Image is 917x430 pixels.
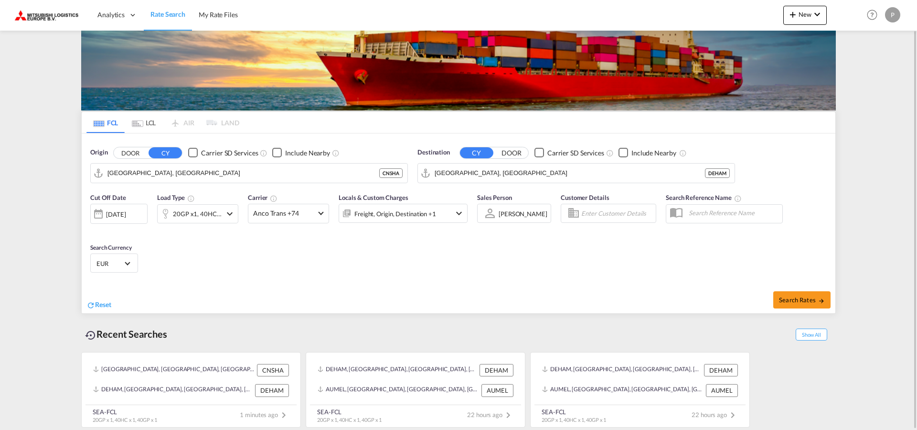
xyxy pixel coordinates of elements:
div: [DATE] [106,210,126,219]
div: DEHAM [704,364,738,376]
md-icon: Unchecked: Search for CY (Container Yard) services for all selected carriers.Checked : Search for... [260,149,267,157]
span: Load Type [157,194,195,201]
div: DEHAM [480,364,513,376]
div: 20GP x1 40HC x1 40GP x1 [173,207,222,221]
md-icon: icon-chevron-right [502,409,514,421]
div: DEHAM, Hamburg, Germany, Western Europe, Europe [318,364,477,376]
md-icon: icon-backup-restore [85,330,96,341]
md-input-container: Hamburg, DEHAM [418,164,735,183]
button: icon-plus 400-fgNewicon-chevron-down [783,6,827,25]
div: DEHAM, Hamburg, Germany, Western Europe, Europe [542,364,702,376]
div: [DATE] [90,204,148,224]
span: My Rate Files [199,11,238,19]
md-icon: icon-refresh [86,301,95,309]
input: Enter Customer Details [581,206,653,221]
div: 20GP x1 40HC x1 40GP x1icon-chevron-down [157,204,238,223]
span: New [787,11,823,18]
span: 1 minutes ago [240,411,289,419]
span: 22 hours ago [692,411,738,419]
div: CNSHA [257,364,289,376]
md-icon: icon-arrow-right [818,298,825,304]
input: Search by Port [435,166,705,180]
md-checkbox: Checkbox No Ink [534,148,604,158]
md-checkbox: Checkbox No Ink [618,148,676,158]
span: 22 hours ago [467,411,514,419]
div: Include Nearby [285,148,330,158]
span: Locals & Custom Charges [339,194,408,201]
md-icon: icon-chevron-right [727,409,738,421]
div: DEHAM [705,168,730,178]
md-icon: Your search will be saved by the below given name [734,195,742,202]
div: CNSHA, Shanghai, China, Greater China & Far East Asia, Asia Pacific [93,364,255,376]
div: SEA-FCL [317,408,382,416]
div: Include Nearby [631,148,676,158]
md-icon: icon-chevron-down [811,9,823,20]
div: DEHAM, Hamburg, Germany, Western Europe, Europe [93,384,253,397]
div: AUMEL, Melbourne, Australia, Oceania, Oceania [318,384,479,397]
recent-search-card: DEHAM, [GEOGRAPHIC_DATA], [GEOGRAPHIC_DATA], [GEOGRAPHIC_DATA], [GEOGRAPHIC_DATA] DEHAMAUMEL, [GE... [306,352,525,428]
md-input-container: Shanghai, CNSHA [91,164,407,183]
recent-search-card: DEHAM, [GEOGRAPHIC_DATA], [GEOGRAPHIC_DATA], [GEOGRAPHIC_DATA], [GEOGRAPHIC_DATA] DEHAMAUMEL, [GE... [530,352,750,428]
md-icon: icon-chevron-right [278,409,289,421]
button: DOOR [114,147,147,158]
md-icon: Unchecked: Ignores neighbouring ports when fetching rates.Checked : Includes neighbouring ports w... [679,149,687,157]
md-tab-item: LCL [125,112,163,133]
md-icon: The selected Trucker/Carrierwill be displayed in the rate results If the rates are from another f... [270,195,277,202]
span: Carrier [248,194,277,201]
div: Origin DOOR CY Checkbox No InkUnchecked: Search for CY (Container Yard) services for all selected... [82,133,835,313]
md-datepicker: Select [90,223,97,236]
span: Search Rates [779,296,825,304]
div: SEA-FCL [542,408,606,416]
span: 20GP x 1, 40HC x 1, 40GP x 1 [542,417,606,423]
md-select: Sales Person: Patrick May [498,207,548,221]
img: 0def066002f611f0b450c5c881a5d6ed.png [14,4,79,26]
md-icon: Unchecked: Search for CY (Container Yard) services for all selected carriers.Checked : Search for... [606,149,614,157]
div: AUMEL, Melbourne, Australia, Oceania, Oceania [542,384,704,397]
span: Cut Off Date [90,194,126,201]
div: Freight Origin Destination Factory Stuffing [354,207,436,221]
span: Anco Trans +74 [253,209,315,218]
div: DEHAM [255,384,289,397]
md-select: Select Currency: € EUREuro [96,256,133,270]
div: CNSHA [379,168,403,178]
div: Carrier SD Services [201,148,258,158]
span: Reset [95,300,111,309]
span: Origin [90,148,107,157]
md-tab-item: FCL [86,112,125,133]
md-checkbox: Checkbox No Ink [188,148,258,158]
button: CY [460,147,493,158]
div: AUMEL [481,384,513,397]
md-icon: Unchecked: Ignores neighbouring ports when fetching rates.Checked : Includes neighbouring ports w... [332,149,340,157]
div: P [885,7,900,22]
md-pagination-wrapper: Use the left and right arrow keys to navigate between tabs [86,112,239,133]
div: Recent Searches [81,323,171,345]
div: Freight Origin Destination Factory Stuffingicon-chevron-down [339,204,468,223]
span: 20GP x 1, 40HC x 1, 40GP x 1 [93,417,157,423]
button: DOOR [495,147,528,158]
div: AUMEL [706,384,738,397]
div: icon-refreshReset [86,300,111,310]
span: Customer Details [561,194,609,201]
md-icon: icon-chevron-down [453,208,465,219]
span: Show All [796,329,827,341]
span: Help [864,7,880,23]
span: Analytics [97,10,125,20]
div: SEA-FCL [93,408,157,416]
span: Rate Search [150,10,185,18]
input: Search Reference Name [684,206,782,220]
div: Carrier SD Services [547,148,604,158]
span: 20GP x 1, 40HC x 1, 40GP x 1 [317,417,382,423]
md-icon: icon-plus 400-fg [787,9,799,20]
md-icon: icon-chevron-down [224,208,235,220]
span: EUR [96,259,123,268]
input: Search by Port [107,166,379,180]
recent-search-card: [GEOGRAPHIC_DATA], [GEOGRAPHIC_DATA], [GEOGRAPHIC_DATA], [GEOGRAPHIC_DATA] & [GEOGRAPHIC_DATA], [... [81,352,301,428]
md-checkbox: Checkbox No Ink [272,148,330,158]
span: Destination [417,148,450,157]
button: CY [149,147,182,158]
div: Help [864,7,885,24]
span: Search Currency [90,244,132,251]
md-icon: icon-information-outline [187,195,195,202]
span: Search Reference Name [666,194,742,201]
